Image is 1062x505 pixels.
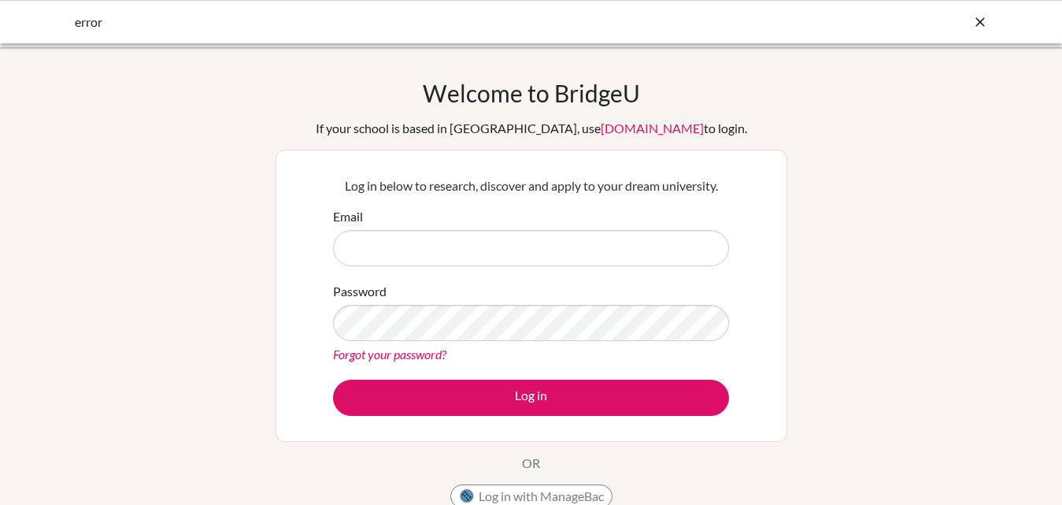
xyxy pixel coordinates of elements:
div: If your school is based in [GEOGRAPHIC_DATA], use to login. [316,119,747,138]
a: [DOMAIN_NAME] [601,121,704,136]
label: Email [333,207,363,226]
h1: Welcome to BridgeU [423,79,640,107]
a: Forgot your password? [333,347,446,362]
div: error [75,13,752,32]
p: OR [522,454,540,473]
label: Password [333,282,387,301]
p: Log in below to research, discover and apply to your dream university. [333,176,729,195]
button: Log in [333,380,729,416]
